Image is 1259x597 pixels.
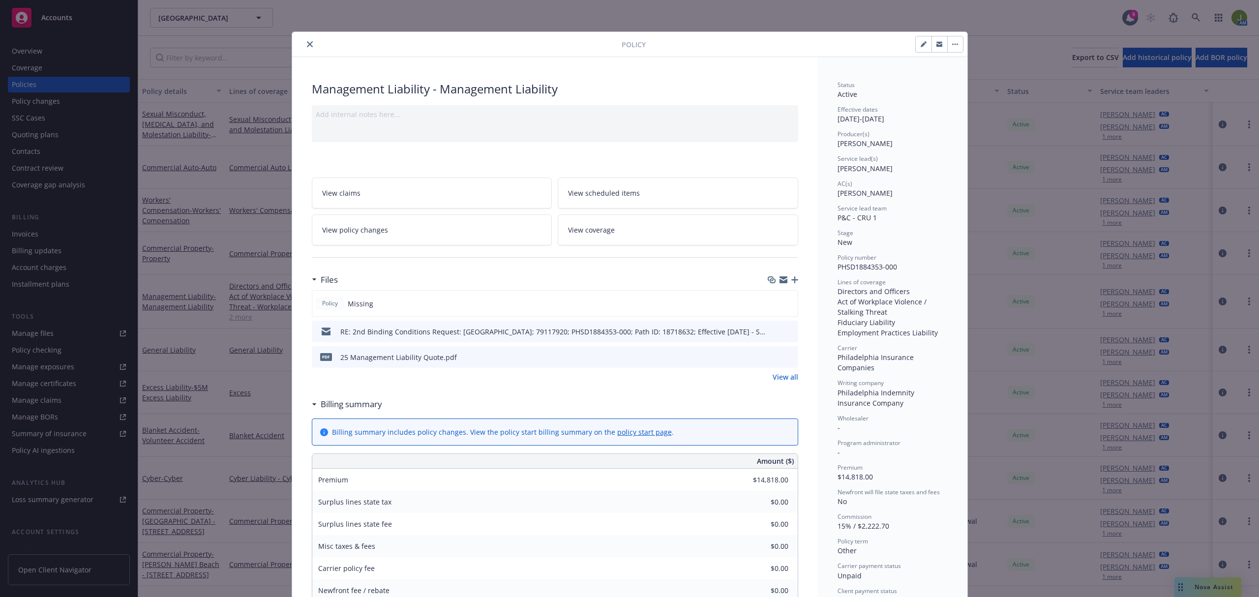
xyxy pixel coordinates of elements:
span: Writing company [838,379,884,387]
span: Philadelphia Insurance Companies [838,353,916,372]
span: AC(s) [838,179,852,188]
span: Carrier policy fee [318,564,375,573]
span: Policy term [838,537,868,545]
span: Carrier [838,344,857,352]
div: Management Liability - Management Liability [312,81,798,97]
span: Surplus lines state fee [318,519,392,529]
div: RE: 2nd Binding Conditions Request: [GEOGRAPHIC_DATA]; 79117920; PHSD1884353-000; Path ID: 187186... [340,327,766,337]
span: No [838,497,847,506]
span: View scheduled items [568,188,640,198]
span: [PERSON_NAME] [838,139,893,148]
span: Unpaid [838,571,862,580]
span: Policy [320,299,340,308]
span: Program administrator [838,439,900,447]
input: 0.00 [730,495,794,509]
span: Newfront will file state taxes and fees [838,488,940,496]
button: download file [770,352,778,362]
span: P&C - CRU 1 [838,213,877,222]
span: Wholesaler [838,414,869,422]
h3: Files [321,273,338,286]
input: 0.00 [730,561,794,576]
input: 0.00 [730,517,794,532]
span: Premium [318,475,348,484]
a: View policy changes [312,214,552,245]
span: Policy [622,39,646,50]
span: Status [838,81,855,89]
div: Fiduciary Liability [838,317,948,328]
button: download file [770,327,778,337]
a: View scheduled items [558,178,798,209]
span: Misc taxes & fees [318,541,375,551]
span: Commission [838,512,871,521]
span: New [838,238,852,247]
span: Lines of coverage [838,278,886,286]
div: 25 Management Liability Quote.pdf [340,352,457,362]
span: Newfront fee / rebate [318,586,390,595]
span: View claims [322,188,360,198]
div: Employment Practices Liability [838,328,948,338]
span: Producer(s) [838,130,869,138]
div: Billing summary [312,398,382,411]
a: policy start page [617,427,672,437]
span: Policy number [838,253,876,262]
span: [PERSON_NAME] [838,164,893,173]
span: pdf [320,353,332,360]
div: [DATE] - [DATE] [838,105,948,124]
span: Service lead(s) [838,154,878,163]
div: Add internal notes here... [316,109,794,119]
div: Billing summary includes policy changes. View the policy start billing summary on the . [332,427,674,437]
h3: Billing summary [321,398,382,411]
span: Philadelphia Indemnity Insurance Company [838,388,916,408]
span: PHSD1884353-000 [838,262,897,271]
button: close [304,38,316,50]
span: Premium [838,463,863,472]
span: View policy changes [322,225,388,235]
span: Surplus lines state tax [318,497,391,507]
span: Carrier payment status [838,562,901,570]
span: Active [838,90,857,99]
input: 0.00 [730,473,794,487]
span: - [838,423,840,432]
button: preview file [785,327,794,337]
a: View coverage [558,214,798,245]
span: Effective dates [838,105,878,114]
span: [PERSON_NAME] [838,188,893,198]
span: Other [838,546,857,555]
span: 15% / $2,222.70 [838,521,889,531]
span: Client payment status [838,587,897,595]
a: View all [773,372,798,382]
input: 0.00 [730,539,794,554]
span: View coverage [568,225,615,235]
span: $14,818.00 [838,472,873,481]
span: - [838,448,840,457]
span: Missing [348,298,373,309]
div: Files [312,273,338,286]
div: Directors and Officers [838,286,948,297]
a: View claims [312,178,552,209]
div: Act of Workplace Violence / Stalking Threat [838,297,948,317]
span: Service lead team [838,204,887,212]
button: preview file [785,352,794,362]
span: Amount ($) [757,456,794,466]
span: Stage [838,229,853,237]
